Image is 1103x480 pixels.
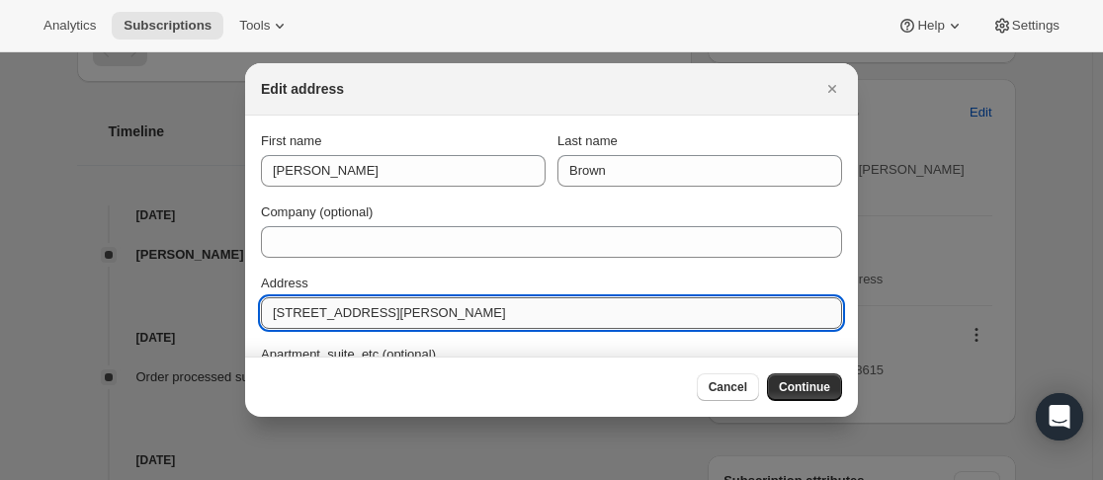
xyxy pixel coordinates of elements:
[43,18,96,34] span: Analytics
[557,133,618,148] span: Last name
[124,18,212,34] span: Subscriptions
[239,18,270,34] span: Tools
[261,347,436,361] span: Apartment, suite, etc (optional)
[261,79,344,99] h2: Edit address
[767,373,842,401] button: Continue
[112,12,223,40] button: Subscriptions
[779,379,830,395] span: Continue
[1036,393,1083,440] div: Open Intercom Messenger
[886,12,976,40] button: Help
[261,276,308,290] span: Address
[1012,18,1060,34] span: Settings
[32,12,108,40] button: Analytics
[709,379,747,395] span: Cancel
[261,204,373,219] span: Company (optional)
[917,18,944,34] span: Help
[818,75,846,103] button: Close
[227,12,301,40] button: Tools
[980,12,1071,40] button: Settings
[697,373,759,401] button: Cancel
[261,133,321,148] span: First name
